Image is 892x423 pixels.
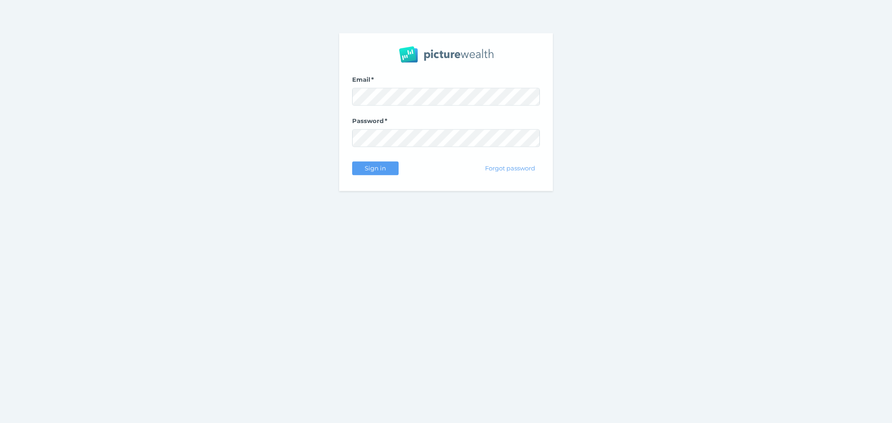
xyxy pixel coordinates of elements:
[399,46,493,62] img: PW
[352,161,399,175] button: Sign in
[481,164,539,171] span: Forgot password
[352,117,540,129] label: Password
[481,161,540,175] button: Forgot password
[352,75,540,87] label: Email
[361,164,390,171] span: Sign in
